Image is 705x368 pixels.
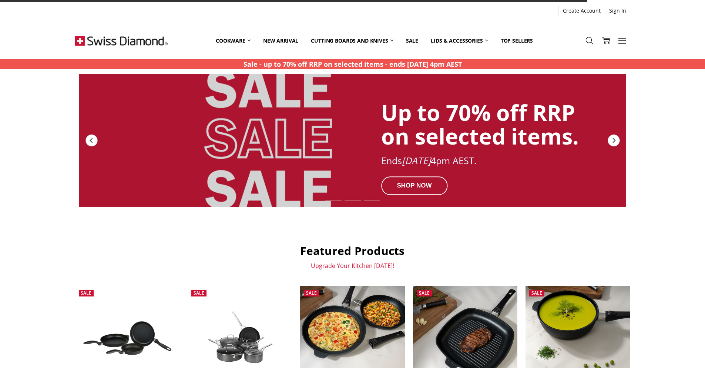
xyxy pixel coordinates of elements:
[559,6,605,16] a: Create Account
[209,24,257,57] a: Cookware
[362,195,382,205] div: Slide 3 of 7
[244,60,462,69] strong: Sale - up to 70% off RRP on selected items - ends [DATE] 4pm AEST
[531,290,542,296] span: Sale
[419,290,430,296] span: Sale
[75,262,630,269] p: Upgrade Your Kitchen [DATE]!
[324,195,343,205] div: Slide 1 of 7
[402,154,431,167] em: [DATE]
[381,100,580,149] div: Up to 70% off RRP on selected items.
[75,244,630,258] h2: Featured Products
[343,195,362,205] div: Slide 2 of 7
[494,24,539,57] a: Top Sellers
[75,312,179,364] img: XD Nonstick 3 Piece Fry Pan set - 20CM, 24CM & 28CM
[381,176,447,195] div: SHOP NOW
[607,133,620,147] div: Next
[305,24,400,57] a: Cutting boards and knives
[424,24,494,57] a: Lids & Accessories
[81,290,91,296] span: Sale
[605,6,630,16] a: Sign In
[400,24,424,57] a: Sale
[85,133,98,147] div: Previous
[257,24,305,57] a: New arrival
[381,156,580,166] div: Ends 4pm AEST.
[75,22,168,59] img: Free Shipping On Every Order
[306,290,317,296] span: Sale
[194,290,204,296] span: Sale
[79,74,626,207] a: Redirect to https://swissdiamond.com.au/cookware/shop-by-collection/premium-steel-dlx/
